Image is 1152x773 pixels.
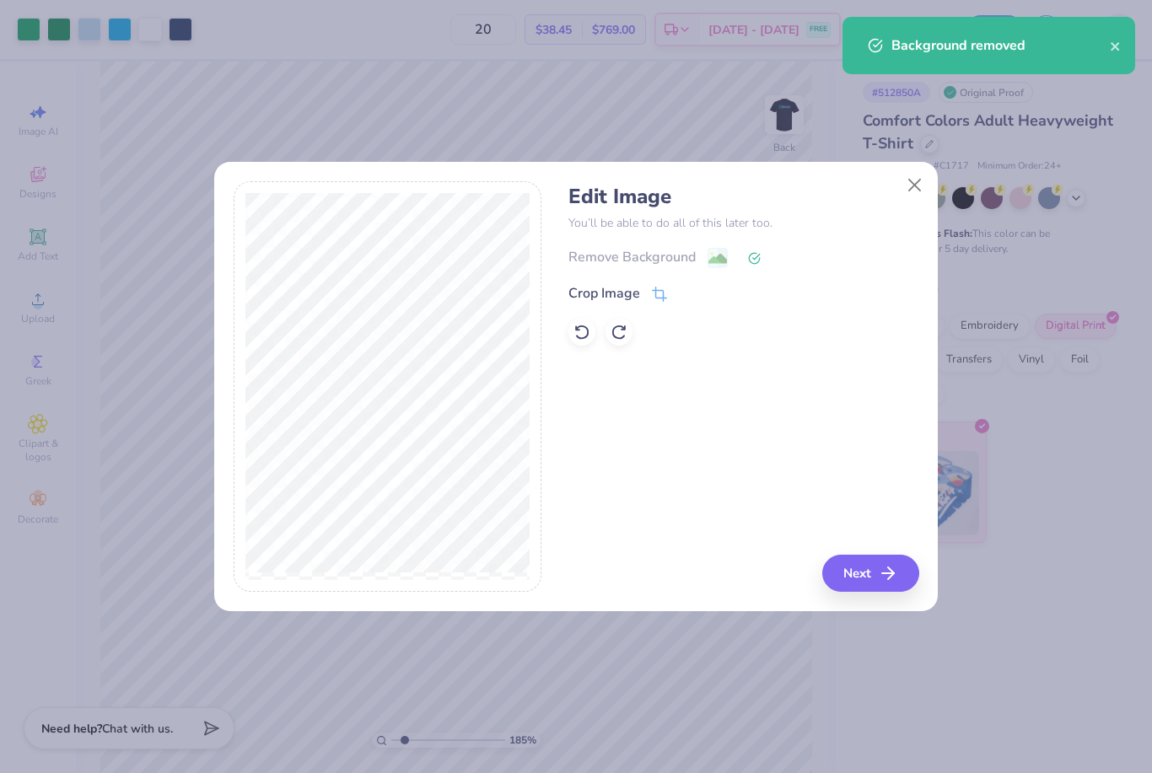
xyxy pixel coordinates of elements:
[1110,35,1122,56] button: close
[822,555,919,592] button: Next
[899,169,931,201] button: Close
[568,185,918,209] h4: Edit Image
[568,283,640,303] div: Crop Image
[568,214,918,232] p: You’ll be able to do all of this later too.
[891,35,1110,56] div: Background removed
